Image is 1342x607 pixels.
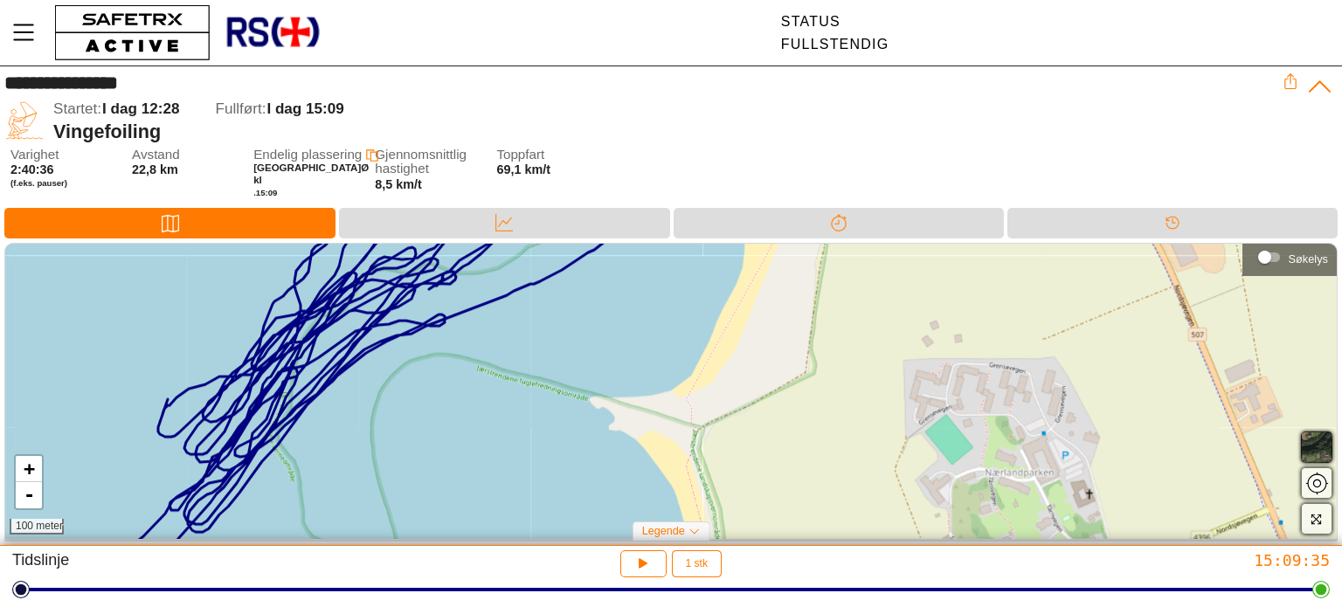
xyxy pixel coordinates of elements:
[10,178,67,188] font: (f.eks. pauser)
[686,557,708,569] font: 1 stk
[16,520,63,532] font: 100 meter
[16,456,42,482] a: Zoom inn
[253,188,256,197] font: .
[339,208,669,238] div: Data
[674,208,1004,238] div: Splitter
[375,147,467,176] font: Gjennomsnittlig hastighet
[215,100,266,117] font: Fullført:
[375,177,422,191] font: 8,5 km/t
[12,551,69,569] font: Tidslinje
[53,100,101,117] font: Startet:
[10,162,54,176] font: 2:40:36
[225,4,321,61] img: RescueLogo.png
[266,100,343,117] font: I dag 15:09
[256,188,278,197] font: 15:09
[1251,245,1328,271] div: Søkelys
[53,121,161,142] font: Vingefoiling
[132,162,178,176] font: 22,8 km
[253,162,371,185] font: [GEOGRAPHIC_DATA]Ø kl
[4,208,335,238] div: Kart
[1254,551,1330,569] font: 15:09:35
[496,147,544,162] font: Toppfart
[16,482,42,508] a: Zoom ut
[1288,252,1328,266] font: Søkelys
[496,162,550,176] font: 69,1 km/t
[642,525,685,537] font: Legende
[102,100,179,117] font: I dag 12:28
[4,100,45,141] img: WINGFOILING.svg
[1007,208,1338,238] div: Tidslinje
[781,37,889,52] font: Fullstendig
[24,484,35,506] font: -
[672,550,722,577] button: 1 stk
[132,147,180,162] font: Avstand
[781,14,840,29] font: Status
[24,458,35,479] font: +
[10,147,59,162] font: Varighet
[253,147,362,162] font: Endelig plassering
